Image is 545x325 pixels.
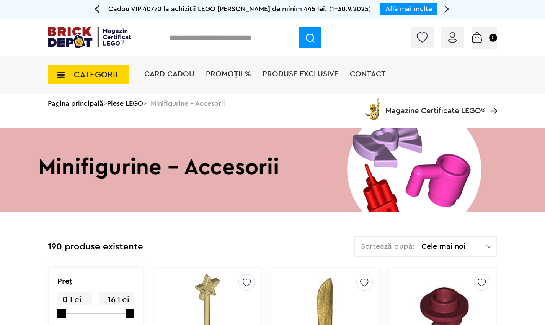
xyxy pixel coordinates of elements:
[206,70,251,78] a: PROMOȚII %
[263,70,338,78] a: Produse exclusive
[144,70,194,78] a: Card Cadou
[385,5,432,12] a: Află mai multe
[74,71,117,79] span: CATEGORII
[485,97,497,105] a: Magazine Certificate LEGO®
[489,34,497,42] small: 0
[57,292,92,307] span: 0 Lei
[48,236,143,258] div: 190 produse existente
[57,277,72,285] p: Preţ
[421,243,486,250] span: Cele mai noi
[385,97,485,115] span: Magazine Certificate LEGO®
[108,5,371,12] span: Cadou VIP 40770 la achiziții LEGO [PERSON_NAME] de minim 445 lei! (1-30.9.2025)
[350,70,386,78] a: Contact
[99,292,134,307] span: 16 Lei
[361,243,415,250] span: Sortează după:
